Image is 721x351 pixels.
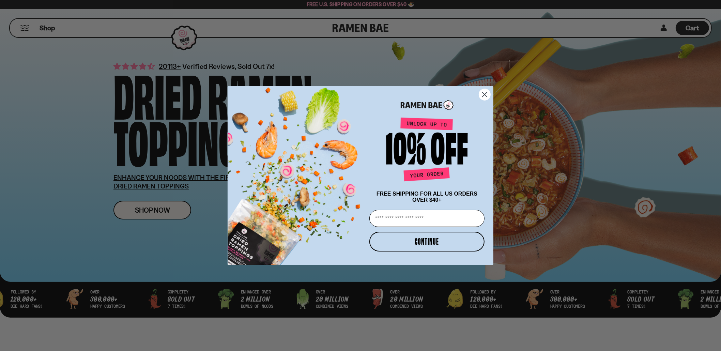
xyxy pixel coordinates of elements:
[377,191,477,203] span: FREE SHIPPING FOR ALL US ORDERS OVER $40+
[369,232,485,251] button: CONTINUE
[479,89,491,101] button: Close dialog
[401,100,454,111] img: Ramen Bae Logo
[228,80,367,265] img: ce7035ce-2e49-461c-ae4b-8ade7372f32c.png
[384,117,470,184] img: Unlock up to 10% off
